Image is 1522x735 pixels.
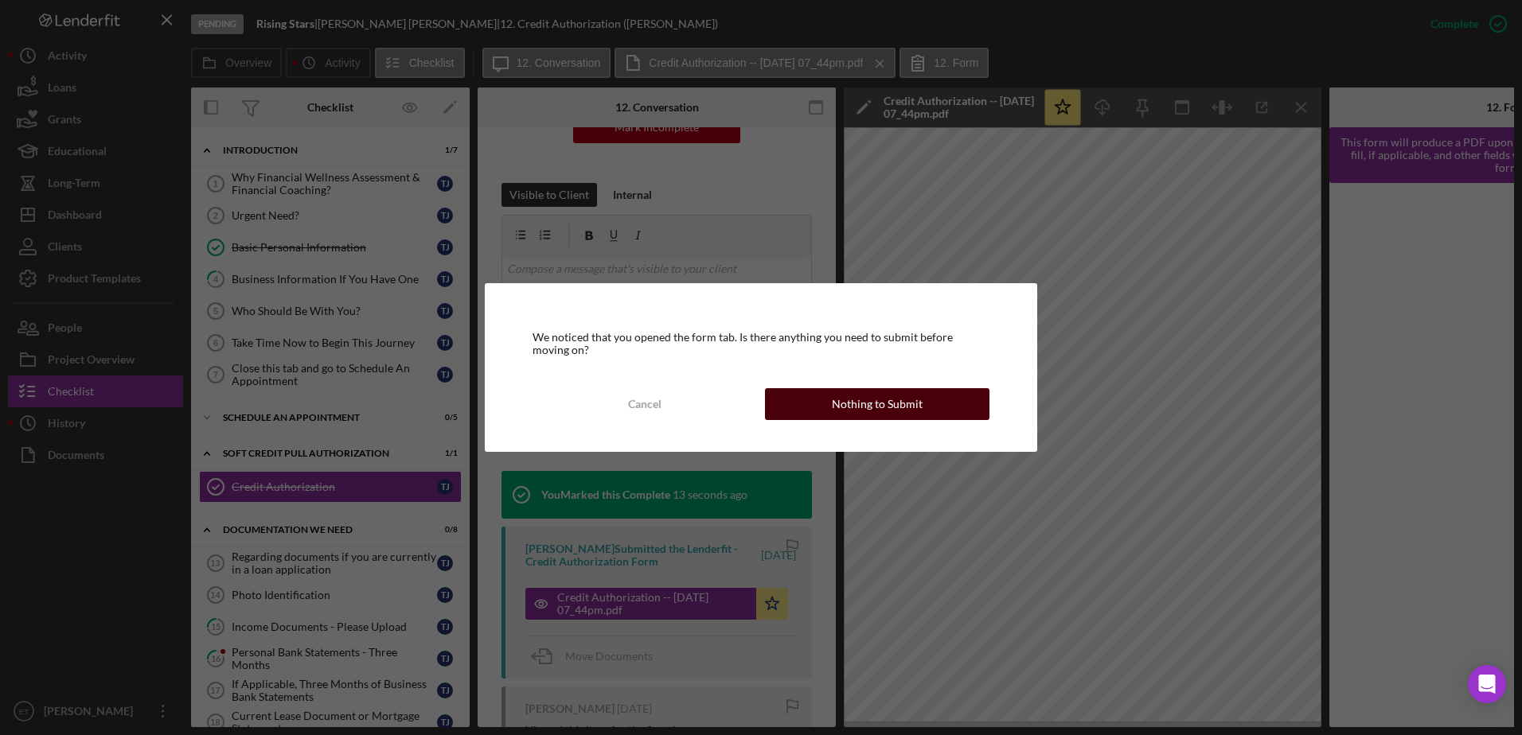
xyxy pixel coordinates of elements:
div: Cancel [628,388,661,420]
div: Nothing to Submit [832,388,923,420]
button: Nothing to Submit [765,388,989,420]
button: Cancel [533,388,757,420]
div: Open Intercom Messenger [1468,665,1506,703]
div: We noticed that you opened the form tab. Is there anything you need to submit before moving on? [533,331,989,356]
